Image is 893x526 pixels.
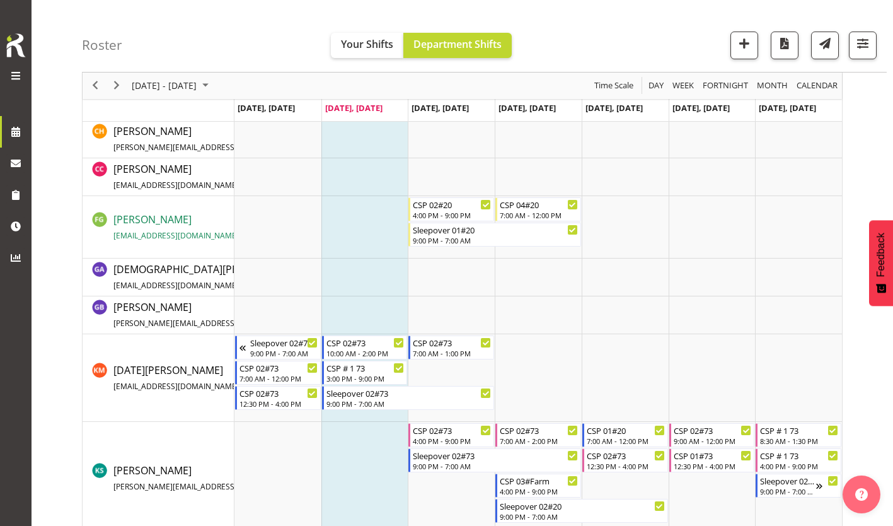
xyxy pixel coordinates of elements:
[855,488,868,501] img: help-xxl-2.png
[760,474,816,487] div: Sleepover 02#73
[322,361,408,385] div: Kartik Mahajan"s event - CSP # 1 73 Begin From Tuesday, August 12, 2025 at 3:00:00 PM GMT+12:00 E...
[498,102,556,114] span: [DATE], [DATE]
[235,336,321,359] div: Kartik Mahajan"s event - Sleepover 02#73 Begin From Sunday, August 10, 2025 at 9:00:00 PM GMT+12:...
[113,124,408,154] a: [PERSON_NAME][PERSON_NAME][EMAIL_ADDRESS][DOMAIN_NAME][PERSON_NAME]
[795,78,839,94] span: calendar
[408,197,494,221] div: Faustina Gaensicke"s event - CSP 02#20 Begin From Wednesday, August 13, 2025 at 4:00:00 PM GMT+12...
[413,235,577,245] div: 9:00 PM - 7:00 AM
[239,361,318,374] div: CSP 02#73
[326,361,405,374] div: CSP # 1 73
[669,448,755,472] div: Katherine Shaw"s event - CSP 01#73 Begin From Saturday, August 16, 2025 at 12:30:00 PM GMT+12:00 ...
[113,124,408,153] span: [PERSON_NAME]
[113,381,239,392] span: [EMAIL_ADDRESS][DOMAIN_NAME]
[582,448,668,472] div: Katherine Shaw"s event - CSP 02#73 Begin From Friday, August 15, 2025 at 12:30:00 PM GMT+12:00 En...
[587,461,665,471] div: 12:30 PM - 4:00 PM
[113,212,294,242] a: [PERSON_NAME][EMAIL_ADDRESS][DOMAIN_NAME]
[674,436,752,446] div: 9:00 AM - 12:00 PM
[495,423,581,447] div: Katherine Shaw"s event - CSP 02#73 Begin From Thursday, August 14, 2025 at 7:00:00 AM GMT+12:00 E...
[413,336,491,349] div: CSP 02#73
[500,511,664,522] div: 9:00 PM - 7:00 AM
[500,486,578,496] div: 4:00 PM - 9:00 PM
[869,220,893,306] button: Feedback - Show survey
[592,78,636,94] button: Time Scale
[83,259,234,296] td: Gay Andrade resource
[235,361,321,385] div: Kartik Mahajan"s event - CSP 02#73 Begin From Monday, August 11, 2025 at 7:00:00 AM GMT+12:00 End...
[113,481,298,492] span: [PERSON_NAME][EMAIL_ADDRESS][DOMAIN_NAME]
[500,474,578,487] div: CSP 03#Farm
[83,158,234,196] td: Crissandra Cruz resource
[756,423,841,447] div: Katherine Shaw"s event - CSP # 1 73 Begin From Sunday, August 17, 2025 at 8:30:00 AM GMT+12:00 En...
[760,436,838,446] div: 8:30 AM - 1:30 PM
[113,300,408,330] a: [PERSON_NAME][PERSON_NAME][EMAIL_ADDRESS][DOMAIN_NAME][PERSON_NAME]
[322,386,494,410] div: Kartik Mahajan"s event - Sleepover 02#73 Begin From Tuesday, August 12, 2025 at 9:00:00 PM GMT+12...
[326,336,405,349] div: CSP 02#73
[756,78,789,94] span: Month
[760,424,838,436] div: CSP # 1 73
[413,348,491,358] div: 7:00 AM - 1:00 PM
[849,32,877,59] button: Filter Shifts
[83,296,234,334] td: Gillian Bradshaw resource
[130,78,214,94] button: August 2025
[500,210,578,220] div: 7:00 AM - 12:00 PM
[326,373,405,383] div: 3:00 PM - 9:00 PM
[3,32,28,59] img: Rosterit icon logo
[113,162,294,191] span: [PERSON_NAME]
[113,363,294,393] a: [DATE][PERSON_NAME][EMAIL_ADDRESS][DOMAIN_NAME]
[408,423,494,447] div: Katherine Shaw"s event - CSP 02#73 Begin From Wednesday, August 13, 2025 at 4:00:00 PM GMT+12:00 ...
[593,78,635,94] span: Time Scale
[113,318,357,329] span: [PERSON_NAME][EMAIL_ADDRESS][DOMAIN_NAME][PERSON_NAME]
[671,78,695,94] span: Week
[326,348,405,358] div: 10:00 AM - 2:00 PM
[82,38,122,52] h4: Roster
[83,196,234,259] td: Faustina Gaensicke resource
[669,423,755,447] div: Katherine Shaw"s event - CSP 02#73 Begin From Saturday, August 16, 2025 at 9:00:00 AM GMT+12:00 E...
[331,33,403,58] button: Your Shifts
[672,102,730,114] span: [DATE], [DATE]
[250,348,318,358] div: 9:00 PM - 7:00 AM
[582,423,668,447] div: Katherine Shaw"s event - CSP 01#20 Begin From Friday, August 15, 2025 at 7:00:00 AM GMT+12:00 End...
[108,78,125,94] button: Next
[500,436,578,446] div: 7:00 AM - 2:00 PM
[412,102,469,114] span: [DATE], [DATE]
[113,363,294,392] span: [DATE][PERSON_NAME]
[326,399,491,409] div: 9:00 PM - 7:00 AM
[413,424,491,436] div: CSP 02#73
[585,102,643,114] span: [DATE], [DATE]
[674,424,752,436] div: CSP 02#73
[113,213,294,242] span: [PERSON_NAME]
[238,102,295,114] span: [DATE], [DATE]
[647,78,665,94] span: Day
[408,223,580,247] div: Faustina Gaensicke"s event - Sleepover 01#20 Begin From Wednesday, August 13, 2025 at 9:00:00 PM ...
[325,102,383,114] span: [DATE], [DATE]
[701,78,749,94] span: Fortnight
[113,230,239,241] span: [EMAIL_ADDRESS][DOMAIN_NAME]
[326,387,491,399] div: Sleepover 02#73
[113,280,239,291] span: [EMAIL_ADDRESS][DOMAIN_NAME]
[113,262,301,292] a: [DEMOGRAPHIC_DATA][PERSON_NAME][EMAIL_ADDRESS][DOMAIN_NAME]
[587,424,665,436] div: CSP 01#20
[413,210,491,220] div: 4:00 PM - 9:00 PM
[413,223,577,236] div: Sleepover 01#20
[341,37,393,51] span: Your Shifts
[500,424,578,436] div: CSP 02#73
[795,78,840,94] button: Month
[413,449,577,462] div: Sleepover 02#73
[756,474,841,498] div: Katherine Shaw"s event - Sleepover 02#73 Begin From Sunday, August 17, 2025 at 9:00:00 PM GMT+12:...
[495,474,581,498] div: Katherine Shaw"s event - CSP 03#Farm Begin From Thursday, August 14, 2025 at 4:00:00 PM GMT+12:00...
[413,37,502,51] span: Department Shifts
[760,449,838,462] div: CSP # 1 73
[235,386,321,410] div: Kartik Mahajan"s event - CSP 02#73 Begin From Monday, August 11, 2025 at 12:30:00 PM GMT+12:00 En...
[587,436,665,446] div: 7:00 AM - 12:00 PM
[875,233,887,277] span: Feedback
[413,436,491,446] div: 4:00 PM - 9:00 PM
[239,399,318,409] div: 12:30 PM - 4:00 PM
[495,197,581,221] div: Faustina Gaensicke"s event - CSP 04#20 Begin From Thursday, August 14, 2025 at 7:00:00 AM GMT+12:...
[113,142,357,153] span: [PERSON_NAME][EMAIL_ADDRESS][DOMAIN_NAME][PERSON_NAME]
[671,78,696,94] button: Timeline Week
[413,198,491,211] div: CSP 02#20
[127,73,216,99] div: August 11 - 17, 2025
[771,32,798,59] button: Download a PDF of the roster according to the set date range.
[408,336,494,359] div: Kartik Mahajan"s event - CSP 02#73 Begin From Wednesday, August 13, 2025 at 7:00:00 AM GMT+12:00 ...
[760,486,816,496] div: 9:00 PM - 7:00 AM
[811,32,839,59] button: Send a list of all shifts for the selected filtered period to all rostered employees.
